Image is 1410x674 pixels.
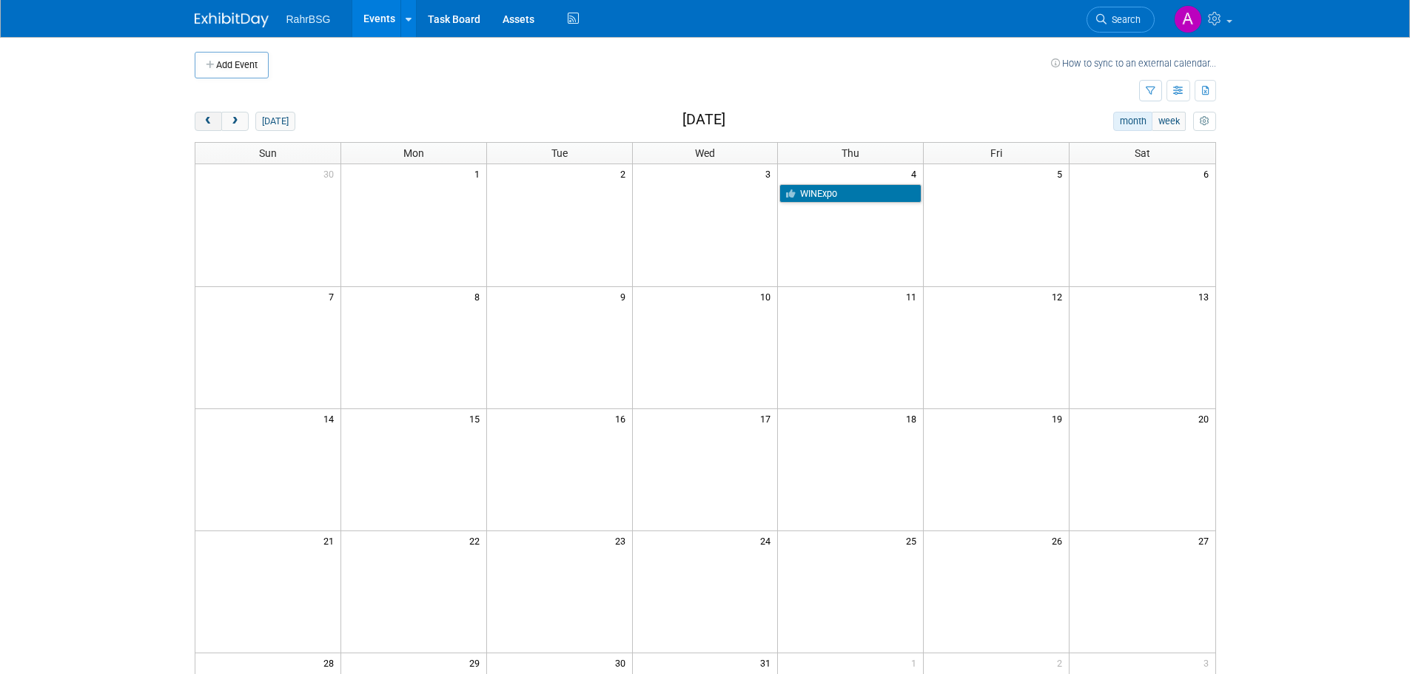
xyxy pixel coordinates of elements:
span: 16 [614,409,632,428]
span: 26 [1050,531,1069,550]
span: 21 [322,531,340,550]
span: 30 [614,653,632,672]
span: 1 [473,164,486,183]
span: 25 [904,531,923,550]
span: 10 [759,287,777,306]
span: Tue [551,147,568,159]
a: WINExpo [779,184,921,203]
span: Mon [403,147,424,159]
span: Wed [695,147,715,159]
span: 15 [468,409,486,428]
span: 12 [1050,287,1069,306]
span: 27 [1197,531,1215,550]
span: 23 [614,531,632,550]
span: 17 [759,409,777,428]
span: 13 [1197,287,1215,306]
span: RahrBSG [286,13,331,25]
span: Search [1107,14,1141,25]
span: 18 [904,409,923,428]
span: Sun [259,147,277,159]
span: Sat [1135,147,1150,159]
button: month [1113,112,1152,131]
i: Personalize Calendar [1200,117,1209,127]
span: Thu [842,147,859,159]
span: 4 [910,164,923,183]
img: Anna-Lisa Brewer [1174,5,1202,33]
button: Add Event [195,52,269,78]
span: 28 [322,653,340,672]
span: 8 [473,287,486,306]
span: 14 [322,409,340,428]
button: myCustomButton [1193,112,1215,131]
button: next [221,112,249,131]
span: 22 [468,531,486,550]
span: 7 [327,287,340,306]
span: 5 [1055,164,1069,183]
span: 24 [759,531,777,550]
span: 2 [619,164,632,183]
span: Fri [990,147,1002,159]
span: 3 [1202,653,1215,672]
span: 2 [1055,653,1069,672]
h2: [DATE] [682,112,725,128]
button: prev [195,112,222,131]
span: 29 [468,653,486,672]
a: How to sync to an external calendar... [1051,58,1216,69]
span: 19 [1050,409,1069,428]
img: ExhibitDay [195,13,269,27]
span: 11 [904,287,923,306]
button: week [1152,112,1186,131]
span: 1 [910,653,923,672]
a: Search [1087,7,1155,33]
span: 9 [619,287,632,306]
span: 3 [764,164,777,183]
span: 31 [759,653,777,672]
span: 20 [1197,409,1215,428]
span: 30 [322,164,340,183]
button: [DATE] [255,112,295,131]
span: 6 [1202,164,1215,183]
